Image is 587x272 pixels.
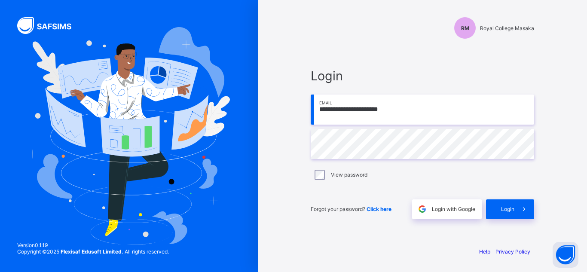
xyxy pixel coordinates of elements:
[17,17,82,34] img: SAFSIMS Logo
[461,25,469,31] span: RM
[331,171,367,178] label: View password
[28,27,230,244] img: Hero Image
[417,204,427,214] img: google.396cfc9801f0270233282035f929180a.svg
[432,206,475,212] span: Login with Google
[17,248,169,255] span: Copyright © 2025 All rights reserved.
[495,248,530,255] a: Privacy Policy
[501,206,514,212] span: Login
[480,25,534,31] span: Royal College Masaka
[479,248,490,255] a: Help
[311,68,534,83] span: Login
[61,248,123,255] strong: Flexisaf Edusoft Limited.
[17,242,169,248] span: Version 0.1.19
[311,206,391,212] span: Forgot your password?
[367,206,391,212] a: Click here
[553,242,578,268] button: Open asap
